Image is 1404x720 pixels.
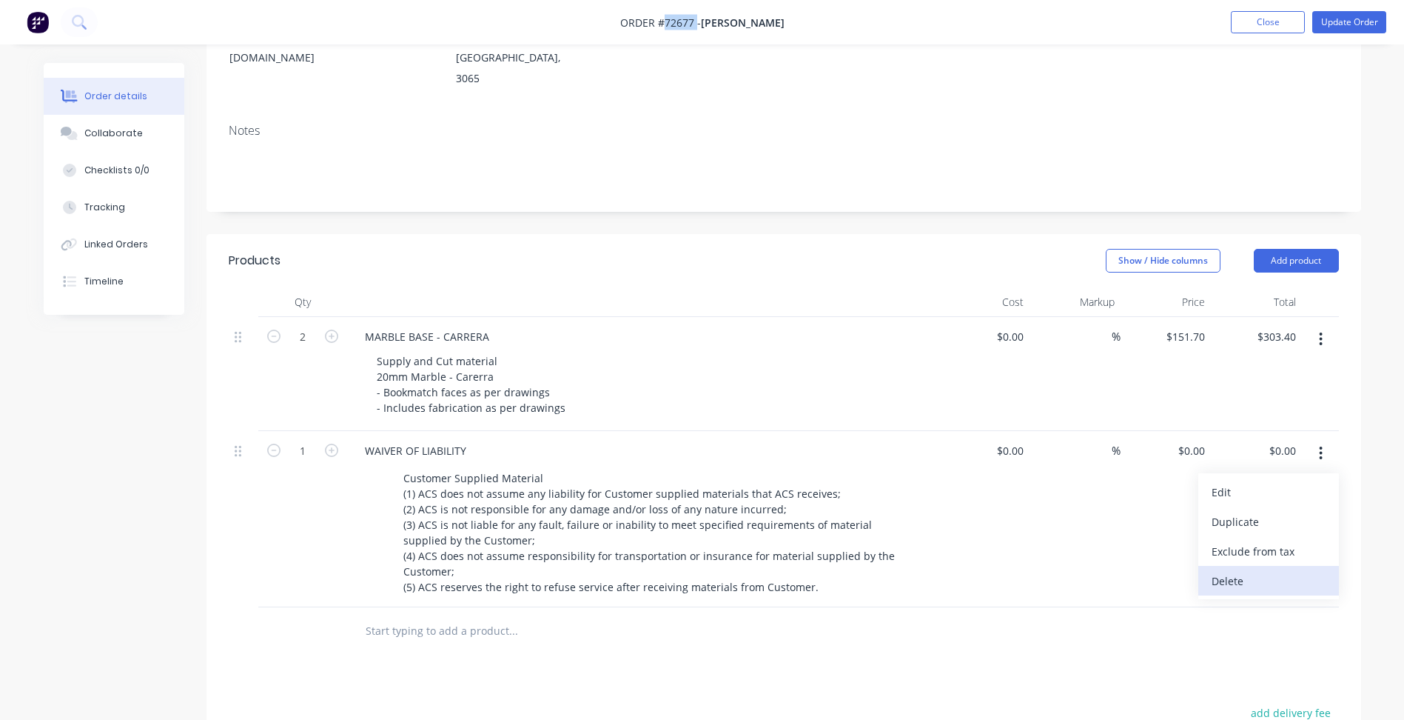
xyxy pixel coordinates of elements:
[353,440,478,461] div: WAIVER OF LIABILITY
[1312,11,1386,33] button: Update Order
[1112,328,1121,345] span: %
[1231,11,1305,33] button: Close
[1212,481,1326,503] div: Edit
[84,275,124,288] div: Timeline
[1212,570,1326,592] div: Delete
[1030,287,1121,317] div: Markup
[397,467,911,598] div: Customer Supplied Material (1) ACS does not assume any liability for Customer supplied materials ...
[1112,442,1121,459] span: %
[84,238,148,251] div: Linked Orders
[353,326,501,347] div: MARBLE BASE - CARRERA
[701,16,785,30] span: [PERSON_NAME]
[939,287,1030,317] div: Cost
[229,252,281,270] div: Products
[1254,249,1339,273] button: Add product
[1198,566,1339,596] button: Delete
[620,16,701,30] span: Order #72677 -
[1106,249,1220,273] button: Show / Hide columns
[44,189,184,226] button: Tracking
[44,226,184,263] button: Linked Orders
[1198,536,1339,566] button: Exclude from tax
[365,350,577,419] div: Supply and Cut material 20mm Marble - Carerra - Bookmatch faces as per drawings - Includes fabric...
[1211,287,1302,317] div: Total
[44,115,184,152] button: Collaborate
[365,616,661,646] input: Start typing to add a product...
[258,287,347,317] div: Qty
[1121,287,1212,317] div: Price
[1212,511,1326,533] div: Duplicate
[84,201,125,214] div: Tracking
[27,11,49,33] img: Factory
[229,124,1339,138] div: Notes
[84,127,143,140] div: Collaborate
[84,90,147,103] div: Order details
[456,27,579,89] div: FITZROY, [GEOGRAPHIC_DATA], 3065
[84,164,150,177] div: Checklists 0/0
[1212,541,1326,562] div: Exclude from tax
[1198,507,1339,536] button: Duplicate
[44,78,184,115] button: Order details
[1198,477,1339,507] button: Edit
[44,263,184,300] button: Timeline
[44,152,184,189] button: Checklists 0/0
